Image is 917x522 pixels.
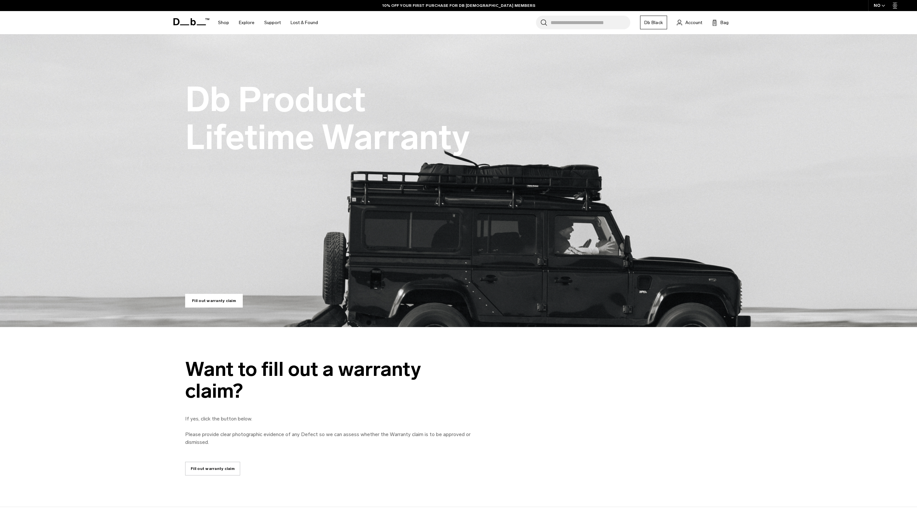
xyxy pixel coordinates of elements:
a: Fill out warranty claim [185,462,240,475]
span: Account [685,19,702,26]
h1: Db Product Lifetime Warranty [185,81,478,156]
button: Bag [712,19,729,26]
a: 10% OFF YOUR FIRST PURCHASE FOR DB [DEMOGRAPHIC_DATA] MEMBERS [382,3,535,8]
a: Explore [239,11,254,34]
nav: Main Navigation [213,11,323,34]
a: Shop [218,11,229,34]
a: Support [264,11,281,34]
p: If yes, click the button below. Please provide clear photographic evidence of any Defect so we ca... [185,415,478,446]
div: Want to fill out a warranty claim? [185,358,478,402]
a: Lost & Found [291,11,318,34]
a: Account [677,19,702,26]
span: Bag [720,19,729,26]
a: Db Black [640,16,667,29]
a: Fill out warranty claim [185,294,243,308]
